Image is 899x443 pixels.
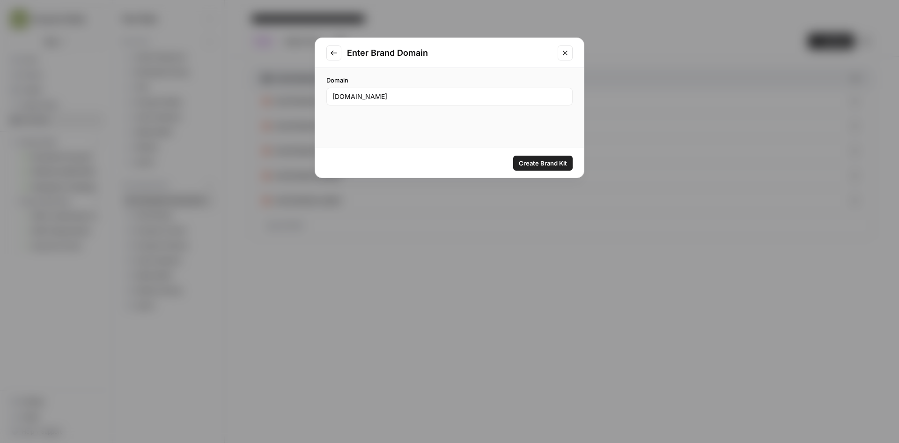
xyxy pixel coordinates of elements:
span: Create Brand Kit [519,158,567,168]
button: Create Brand Kit [513,156,573,171]
button: Go to previous step [326,45,341,60]
h2: Enter Brand Domain [347,46,552,60]
label: Domain [326,75,573,85]
input: www.example.com [332,92,567,101]
button: Close modal [558,45,573,60]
